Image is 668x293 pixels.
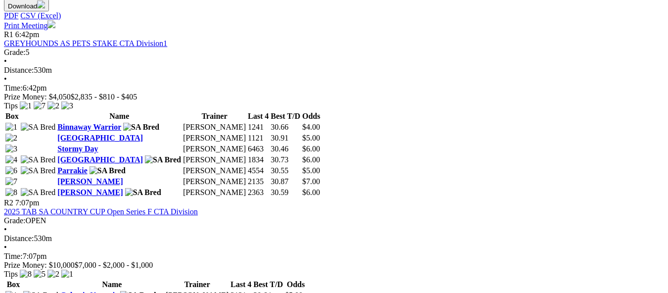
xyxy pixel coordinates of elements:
img: 3 [5,145,17,153]
span: Box [7,280,20,289]
span: $6.00 [302,155,320,164]
td: 30.46 [270,144,301,154]
img: SA Bred [123,123,159,132]
span: Distance: [4,66,34,74]
span: Box [5,112,19,120]
img: SA Bred [21,155,56,164]
img: 3 [61,101,73,110]
img: SA Bred [21,123,56,132]
a: Print Meeting [4,21,55,30]
th: Best T/D [253,280,284,290]
span: $2,835 - $810 - $405 [71,93,137,101]
a: [GEOGRAPHIC_DATA] [57,134,143,142]
td: 2363 [247,188,269,197]
img: 7 [5,177,17,186]
span: • [4,75,7,83]
span: $4.00 [302,123,320,131]
a: CSV (Excel) [20,11,61,20]
a: Parrakie [57,166,87,175]
span: $7,000 - $2,000 - $1,000 [75,261,153,269]
td: [PERSON_NAME] [182,144,246,154]
div: Prize Money: $10,000 [4,261,664,270]
span: Time: [4,84,23,92]
span: Tips [4,101,18,110]
td: 4554 [247,166,269,176]
div: Download [4,11,664,20]
img: SA Bred [21,188,56,197]
a: [PERSON_NAME] [57,188,123,196]
img: 1 [5,123,17,132]
img: 6 [5,166,17,175]
div: Prize Money: $4,050 [4,93,664,101]
td: [PERSON_NAME] [182,155,246,165]
td: 30.87 [270,177,301,187]
td: 30.59 [270,188,301,197]
img: 4 [5,155,17,164]
span: Grade: [4,48,26,56]
th: Best T/D [270,111,301,121]
th: Name [60,280,165,290]
div: 7:07pm [4,252,664,261]
td: 1121 [247,133,269,143]
img: 8 [20,270,32,279]
span: $6.00 [302,145,320,153]
img: 1 [61,270,73,279]
span: • [4,243,7,251]
span: R1 [4,30,13,39]
img: 7 [34,101,45,110]
a: GREYHOUNDS AS PETS STAKE CTA Division1 [4,39,167,48]
a: [GEOGRAPHIC_DATA] [57,155,143,164]
td: [PERSON_NAME] [182,133,246,143]
span: • [4,225,7,234]
span: Tips [4,270,18,278]
th: Odds [284,280,307,290]
img: SA Bred [21,166,56,175]
span: 7:07pm [15,198,40,207]
td: 30.66 [270,122,301,132]
span: $5.00 [302,134,320,142]
a: 2025 TAB SA COUNTRY CUP Open Series F CTA Division [4,207,198,216]
td: 30.55 [270,166,301,176]
td: [PERSON_NAME] [182,188,246,197]
span: Distance: [4,234,34,243]
span: $5.00 [302,166,320,175]
td: 30.91 [270,133,301,143]
div: 5 [4,48,664,57]
span: R2 [4,198,13,207]
img: SA Bred [145,155,181,164]
img: SA Bred [125,188,161,197]
td: 2135 [247,177,269,187]
th: Name [57,111,181,121]
span: Time: [4,252,23,260]
th: Last 4 [247,111,269,121]
th: Odds [302,111,320,121]
a: Stormy Day [57,145,98,153]
img: 8 [5,188,17,197]
div: 530m [4,66,664,75]
img: SA Bred [89,166,126,175]
td: 1834 [247,155,269,165]
img: 2 [47,101,59,110]
span: 6:42pm [15,30,40,39]
td: 6463 [247,144,269,154]
th: Last 4 [230,280,252,290]
img: 1 [20,101,32,110]
td: [PERSON_NAME] [182,122,246,132]
img: 2 [47,270,59,279]
a: [PERSON_NAME] [57,177,123,186]
td: [PERSON_NAME] [182,177,246,187]
img: 2 [5,134,17,143]
span: Grade: [4,216,26,225]
div: OPEN [4,216,664,225]
div: 6:42pm [4,84,664,93]
div: 530m [4,234,664,243]
span: $7.00 [302,177,320,186]
span: $6.00 [302,188,320,196]
img: 5 [34,270,45,279]
a: Binnaway Warrior [57,123,121,131]
td: 30.73 [270,155,301,165]
img: download.svg [37,0,45,8]
td: [PERSON_NAME] [182,166,246,176]
td: 1241 [247,122,269,132]
a: PDF [4,11,18,20]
